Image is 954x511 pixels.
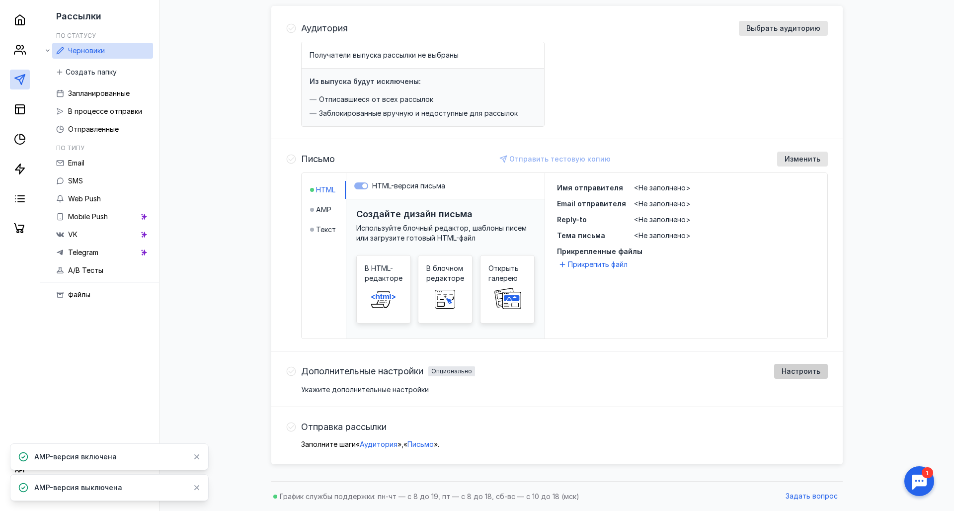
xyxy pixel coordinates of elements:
span: Задать вопрос [786,492,838,501]
div: 1 [22,6,34,17]
span: Текст [316,225,336,235]
span: Отправленные [68,125,119,133]
a: SMS [52,173,153,189]
span: Telegram [68,248,98,256]
span: Дополнительные настройки [301,366,423,376]
button: Письмо [407,439,434,449]
a: Email [52,155,153,171]
span: Web Push [68,194,101,203]
span: Имя отправителя [557,183,623,192]
a: Telegram [52,245,153,260]
a: VK [52,227,153,243]
span: AMP-версия выключена [34,483,122,493]
h4: Отправка рассылки [301,422,387,432]
h4: Дополнительные настройкиОпционально [301,366,475,376]
h4: Письмо [301,154,335,164]
a: В процессе отправки [52,103,153,119]
a: Файлы [52,287,153,303]
span: Файлы [68,290,90,299]
span: В HTML-редакторе [365,263,402,283]
p: Заполните шаги « » , « » . [301,439,828,449]
span: HTML [316,185,335,195]
span: A/B Тесты [68,266,103,274]
span: Черновики [68,46,105,55]
span: В блочном редакторе [426,263,464,283]
h5: По типу [56,144,84,152]
span: Изменить [785,155,820,164]
span: Настроить [782,367,820,376]
button: Задать вопрос [781,489,843,504]
span: AMP [316,205,331,215]
h3: Создайте дизайн письма [356,209,473,219]
a: Запланированные [52,85,153,101]
a: Web Push [52,191,153,207]
span: Reply-to [557,215,587,224]
span: <Не заполнено> [634,199,691,208]
button: Прикрепить файл [557,258,632,270]
span: <Не заполнено> [634,231,691,240]
span: Отписавшиеся от всех рассылок [319,94,433,104]
span: Прикрепить файл [568,259,628,269]
span: <Не заполнено> [634,183,691,192]
button: Создать папку [52,65,122,80]
span: VK [68,230,78,239]
h4: Аудитория [301,23,348,33]
span: <Не заполнено> [634,215,691,224]
h4: Из выпуска будут исключены: [310,77,421,85]
span: Получатели выпуска рассылки не выбраны [310,51,459,59]
span: Mobile Push [68,212,108,221]
button: Изменить [777,152,828,167]
span: Выбрать аудиторию [746,24,820,33]
span: Письмо [407,440,434,448]
div: Опционально [431,368,472,374]
span: AMP-версия включена [34,452,117,462]
span: SMS [68,176,83,185]
span: Используйте блочный редактор, шаблоны писем или загрузите готовый HTML-файл [356,224,527,242]
span: Прикрепленные файлы [557,247,815,256]
span: Открыть галерею [488,263,526,283]
span: В процессе отправки [68,107,142,115]
span: Создать папку [66,68,117,77]
span: Запланированные [68,89,130,97]
a: Черновики [52,43,153,59]
span: Аудитория [360,440,397,448]
h5: По статусу [56,32,96,39]
button: Аудитория [360,439,397,449]
span: Укажите дополнительные настройки [301,385,429,394]
span: Рассылки [56,11,101,21]
button: Выбрать аудиторию [739,21,828,36]
span: Заблокированные вручную и недоступные для рассылок [319,108,518,118]
span: Тема письма [557,231,605,240]
span: Email [68,159,84,167]
a: Отправленные [52,121,153,137]
a: Mobile Push [52,209,153,225]
span: График службы поддержки: пн-чт — с 8 до 19, пт — с 8 до 18, сб-вс — с 10 до 18 (мск) [280,492,579,501]
span: Email отправителя [557,199,626,208]
button: Настроить [774,364,828,379]
span: HTML-версия письма [372,181,445,190]
a: A/B Тесты [52,262,153,278]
